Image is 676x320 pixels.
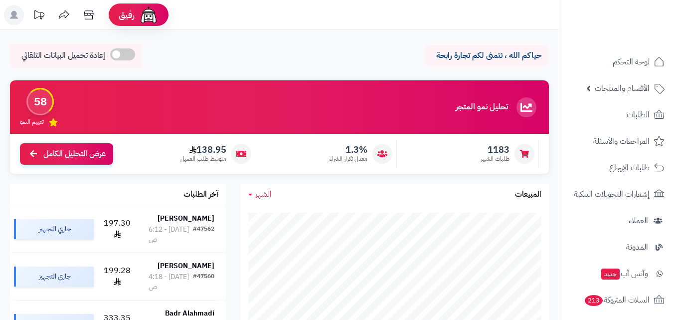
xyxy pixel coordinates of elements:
[98,206,137,253] td: 197.30
[193,272,214,292] div: #47560
[158,261,214,271] strong: [PERSON_NAME]
[43,148,106,160] span: عرض التحليل الكامل
[608,28,667,49] img: logo-2.png
[119,9,135,21] span: رفيق
[601,269,620,280] span: جديد
[595,81,650,95] span: الأقسام والمنتجات
[515,190,541,199] h3: المبيعات
[613,55,650,69] span: لوحة التحكم
[565,262,670,286] a: وآتس آبجديد
[593,134,650,148] span: المراجعات والأسئلة
[180,155,226,163] span: متوسط طلب العميل
[180,144,226,155] span: 138.95
[330,144,367,155] span: 1.3%
[98,253,137,300] td: 199.28
[565,288,670,312] a: السلات المتروكة213
[584,293,650,307] span: السلات المتروكة
[574,187,650,201] span: إشعارات التحويلات البنكية
[481,155,509,163] span: طلبات الشهر
[626,240,648,254] span: المدونة
[330,155,367,163] span: معدل تكرار الشراء
[158,213,214,224] strong: [PERSON_NAME]
[585,295,603,306] span: 213
[565,103,670,127] a: الطلبات
[14,267,94,287] div: جاري التجهيز
[627,108,650,122] span: الطلبات
[565,182,670,206] a: إشعارات التحويلات البنكية
[149,225,193,245] div: [DATE] - 6:12 ص
[193,225,214,245] div: #47562
[565,209,670,233] a: العملاء
[14,219,94,239] div: جاري التجهيز
[565,235,670,259] a: المدونة
[20,118,44,126] span: تقييم النمو
[456,103,508,112] h3: تحليل نمو المتجر
[165,308,214,319] strong: Badr Alahmadi
[248,189,272,200] a: الشهر
[481,144,509,155] span: 1183
[609,161,650,175] span: طلبات الإرجاع
[600,267,648,281] span: وآتس آب
[183,190,218,199] h3: آخر الطلبات
[21,50,105,61] span: إعادة تحميل البيانات التلقائي
[565,129,670,153] a: المراجعات والأسئلة
[26,5,51,27] a: تحديثات المنصة
[565,50,670,74] a: لوحة التحكم
[255,188,272,200] span: الشهر
[149,272,193,292] div: [DATE] - 4:18 ص
[20,143,113,165] a: عرض التحليل الكامل
[139,5,159,25] img: ai-face.png
[565,156,670,180] a: طلبات الإرجاع
[432,50,541,61] p: حياكم الله ، نتمنى لكم تجارة رابحة
[629,214,648,228] span: العملاء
